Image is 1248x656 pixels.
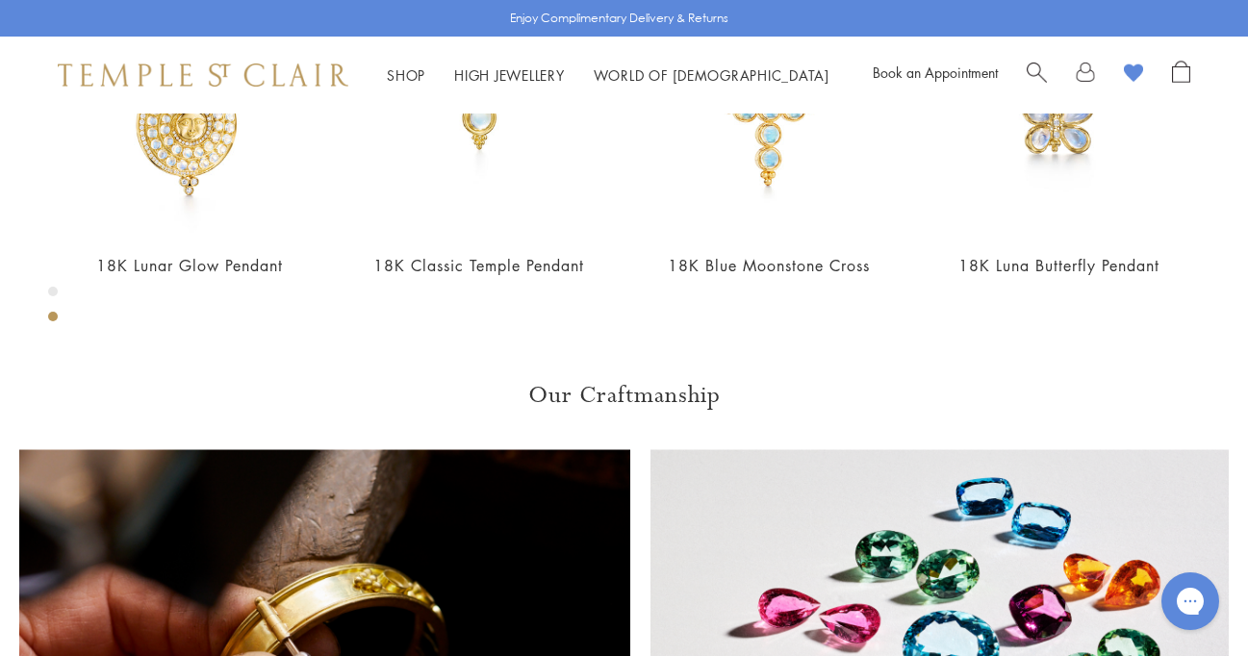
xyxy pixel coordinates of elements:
a: World of [DEMOGRAPHIC_DATA]World of [DEMOGRAPHIC_DATA] [594,65,829,85]
iframe: Gorgias live chat messenger [1152,566,1229,637]
a: 18K Classic Temple Pendant [373,255,584,276]
a: 18K Luna Butterfly Pendant [958,255,1159,276]
img: Temple St. Clair [58,63,348,87]
a: View Wishlist [1124,61,1143,89]
p: Enjoy Complimentary Delivery & Returns [510,9,728,28]
a: Open Shopping Bag [1172,61,1190,89]
a: ShopShop [387,65,425,85]
a: High JewelleryHigh Jewellery [454,65,565,85]
nav: Main navigation [387,63,829,88]
h3: Our Craftmanship [19,380,1229,411]
a: 18K Blue Moonstone Cross [668,255,870,276]
a: Book an Appointment [873,63,998,82]
div: Product gallery navigation [48,282,58,337]
a: 18K Lunar Glow Pendant [96,255,283,276]
a: Search [1027,61,1047,89]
